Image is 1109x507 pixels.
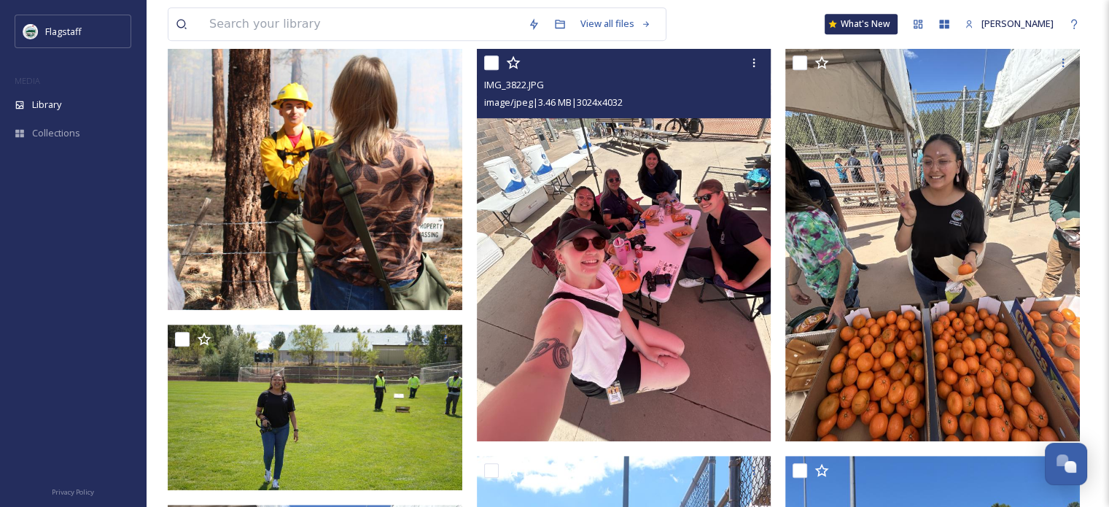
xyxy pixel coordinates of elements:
[32,126,80,140] span: Collections
[32,98,61,112] span: Library
[785,48,1080,441] img: IMG_3821.JPG
[202,8,521,40] input: Search your library
[168,325,462,490] img: DSC06476.JPG
[52,487,94,497] span: Privacy Policy
[825,14,898,34] a: What's New
[477,48,771,441] img: IMG_3822.JPG
[15,75,40,86] span: MEDIA
[573,9,658,38] a: View all files
[52,482,94,500] a: Privacy Policy
[23,24,38,39] img: images%20%282%29.jpeg
[981,17,1054,30] span: [PERSON_NAME]
[1045,443,1087,485] button: Open Chat
[484,96,623,109] span: image/jpeg | 3.46 MB | 3024 x 4032
[957,9,1061,38] a: [PERSON_NAME]
[45,25,82,38] span: Flagstaff
[484,78,544,91] span: IMG_3822.JPG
